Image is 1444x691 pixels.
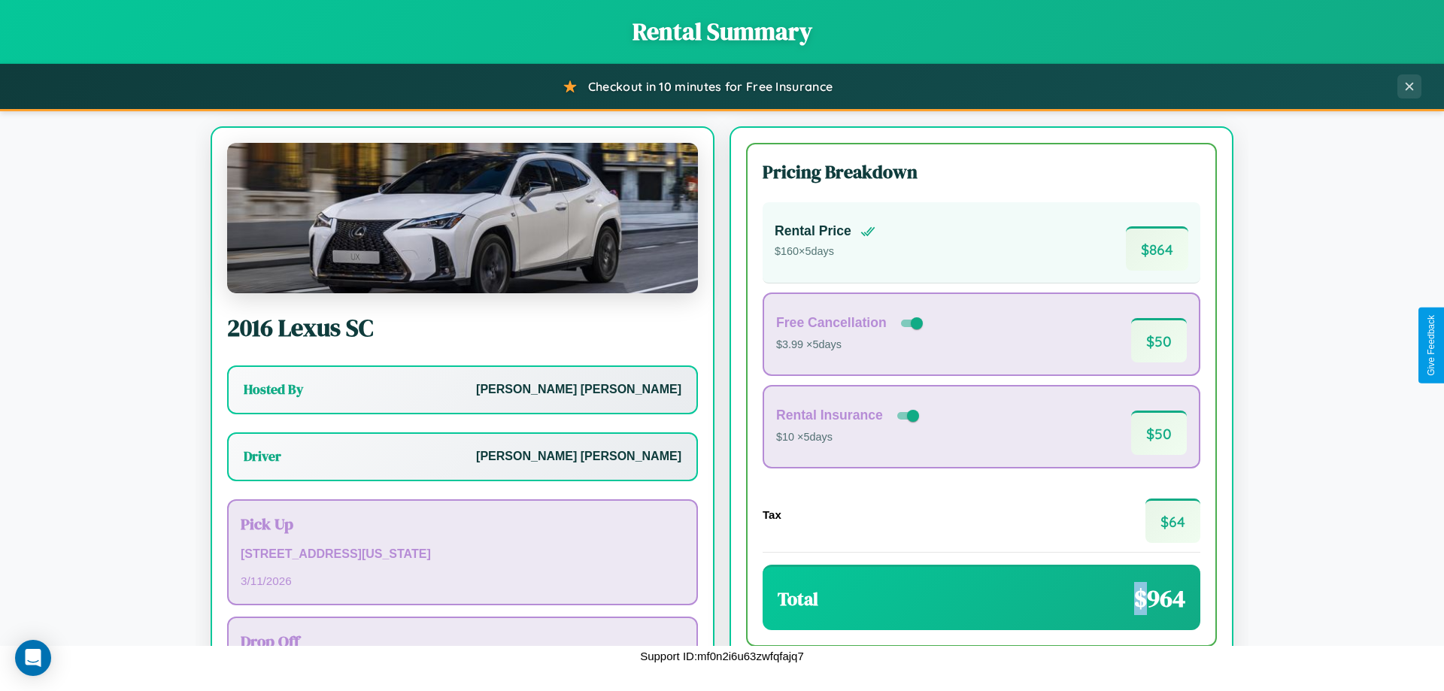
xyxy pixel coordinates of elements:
[1131,318,1187,362] span: $ 50
[476,379,681,401] p: [PERSON_NAME] [PERSON_NAME]
[241,544,684,565] p: [STREET_ADDRESS][US_STATE]
[15,640,51,676] div: Open Intercom Messenger
[1145,499,1200,543] span: $ 64
[776,335,926,355] p: $3.99 × 5 days
[1426,315,1436,376] div: Give Feedback
[227,311,698,344] h2: 2016 Lexus SC
[241,630,684,652] h3: Drop Off
[775,223,851,239] h4: Rental Price
[244,447,281,465] h3: Driver
[1134,582,1185,615] span: $ 964
[588,79,833,94] span: Checkout in 10 minutes for Free Insurance
[776,408,883,423] h4: Rental Insurance
[241,513,684,535] h3: Pick Up
[241,571,684,591] p: 3 / 11 / 2026
[775,242,875,262] p: $ 160 × 5 days
[476,446,681,468] p: [PERSON_NAME] [PERSON_NAME]
[640,646,804,666] p: Support ID: mf0n2i6u63zwfqfajq7
[763,159,1200,184] h3: Pricing Breakdown
[15,15,1429,48] h1: Rental Summary
[778,586,818,611] h3: Total
[776,315,887,331] h4: Free Cancellation
[1131,411,1187,455] span: $ 50
[1126,226,1188,271] span: $ 864
[776,428,922,447] p: $10 × 5 days
[763,508,781,521] h4: Tax
[244,380,303,399] h3: Hosted By
[227,143,698,293] img: Lexus SC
